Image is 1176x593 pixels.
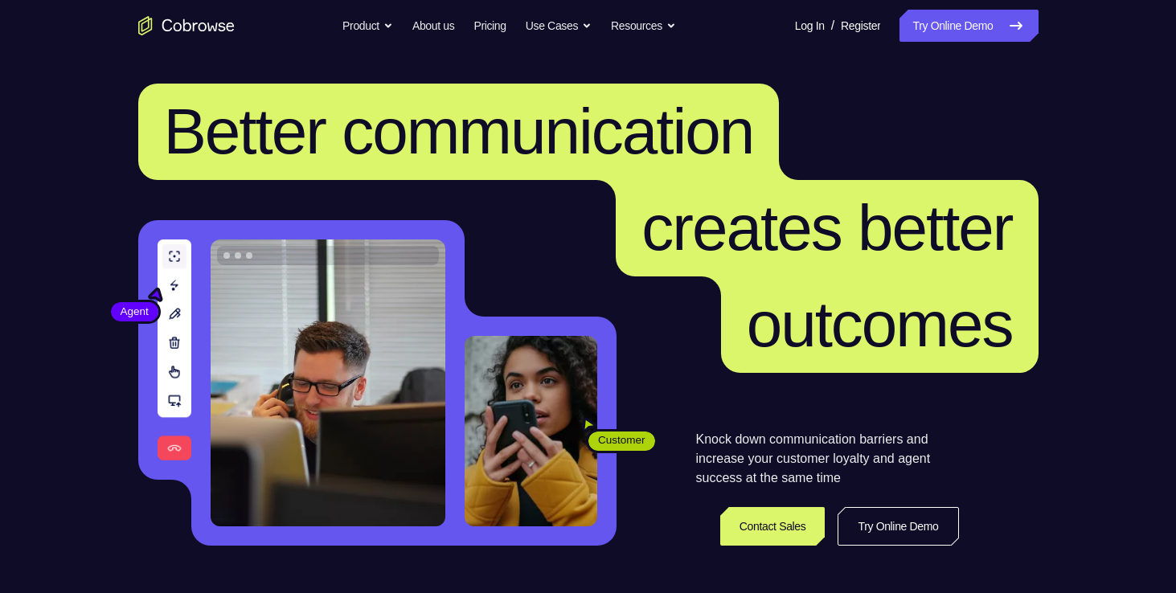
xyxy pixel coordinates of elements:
img: A customer support agent talking on the phone [211,239,445,526]
p: Knock down communication barriers and increase your customer loyalty and agent success at the sam... [696,430,959,488]
a: Log In [795,10,825,42]
button: Use Cases [526,10,592,42]
a: Contact Sales [720,507,826,546]
button: Product [342,10,393,42]
a: Try Online Demo [899,10,1038,42]
a: About us [412,10,454,42]
span: / [831,16,834,35]
span: Better communication [164,96,754,167]
a: Try Online Demo [838,507,958,546]
a: Register [841,10,880,42]
button: Resources [611,10,676,42]
span: outcomes [747,288,1013,360]
a: Go to the home page [138,16,235,35]
span: creates better [641,192,1012,264]
img: A customer holding their phone [465,336,597,526]
a: Pricing [473,10,506,42]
